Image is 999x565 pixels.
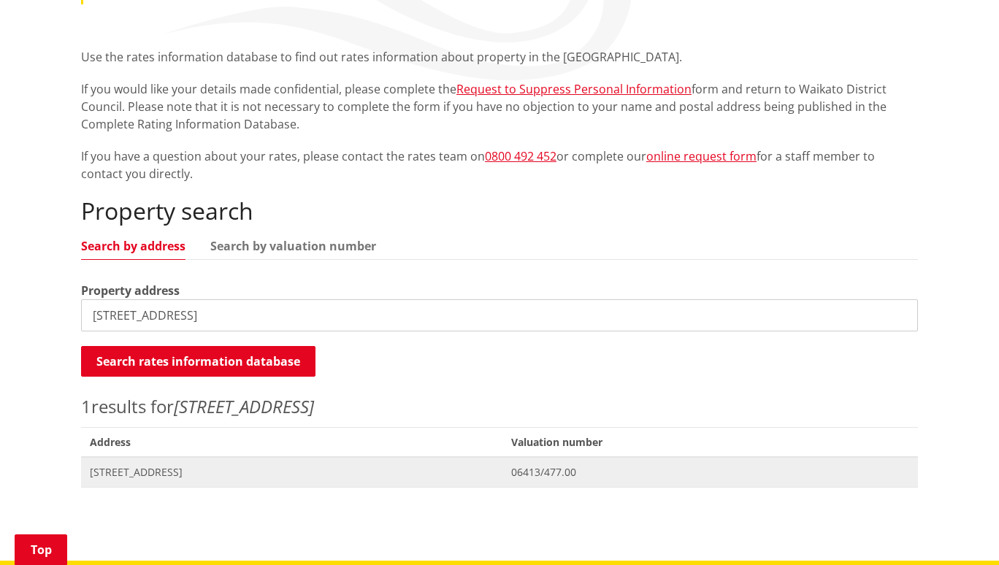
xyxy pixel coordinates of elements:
a: Top [15,534,67,565]
p: If you would like your details made confidential, please complete the form and return to Waikato ... [81,80,918,133]
a: 0800 492 452 [485,148,556,164]
a: Request to Suppress Personal Information [456,81,692,97]
a: Search by address [81,240,185,252]
em: [STREET_ADDRESS] [174,394,314,418]
input: e.g. Duke Street NGARUAWAHIA [81,299,918,331]
span: 06413/477.00 [511,465,909,480]
a: Search by valuation number [210,240,376,252]
span: Address [81,427,502,457]
p: If you have a question about your rates, please contact the rates team on or complete our for a s... [81,147,918,182]
a: [STREET_ADDRESS] 06413/477.00 [81,457,918,487]
iframe: Messenger Launcher [932,504,984,556]
button: Search rates information database [81,346,315,377]
span: 1 [81,394,91,418]
h2: Property search [81,197,918,225]
p: results for [81,393,918,420]
span: [STREET_ADDRESS] [90,465,494,480]
p: Use the rates information database to find out rates information about property in the [GEOGRAPHI... [81,48,918,66]
span: Valuation number [502,427,918,457]
label: Property address [81,282,180,299]
a: online request form [646,148,757,164]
